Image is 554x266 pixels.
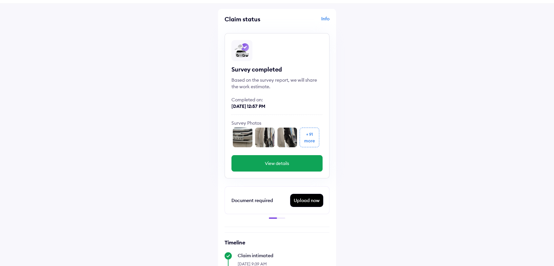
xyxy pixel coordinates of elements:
[304,137,315,144] div: more
[233,128,252,147] img: front
[306,131,313,137] div: + 91
[231,120,323,126] div: Survey Photos
[231,66,323,73] div: Survey completed
[225,15,275,23] div: Claim status
[231,155,323,172] button: View details
[231,77,323,90] div: Based on the survey report, we will share the work estimate.
[231,96,323,103] div: Completed on:
[225,239,329,246] h6: Timeline
[277,128,297,147] img: front
[255,128,275,147] img: front
[238,252,329,259] div: Claim intimated
[279,15,329,28] div: Info
[290,194,323,207] div: Upload now
[231,103,323,110] div: [DATE] 12:57 PM
[231,196,290,204] div: Document required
